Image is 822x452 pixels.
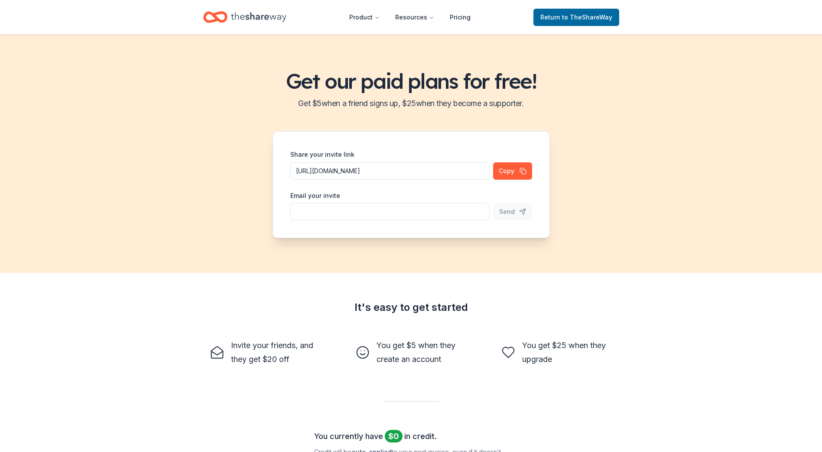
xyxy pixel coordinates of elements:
[290,191,340,200] label: Email your invite
[290,150,354,159] label: Share your invite link
[231,339,321,366] div: Invite your friends, and they get $20 off
[385,430,403,442] span: $ 0
[203,7,286,27] a: Home
[10,69,812,93] h1: Get our paid plans for free!
[377,339,467,366] div: You get $5 when they create an account
[342,7,478,27] nav: Main
[562,13,612,21] span: to TheShareWay
[388,9,441,26] button: Resources
[533,9,619,26] a: Returnto TheShareWay
[203,300,619,314] div: It's easy to get started
[10,97,812,110] h2: Get $ 5 when a friend signs up, $ 25 when they become a supporter.
[493,162,532,180] button: Copy
[522,339,612,366] div: You get $25 when they upgrade
[342,9,387,26] button: Product
[314,429,508,443] div: You currently have in credit.
[443,9,478,26] a: Pricing
[540,12,612,23] span: Return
